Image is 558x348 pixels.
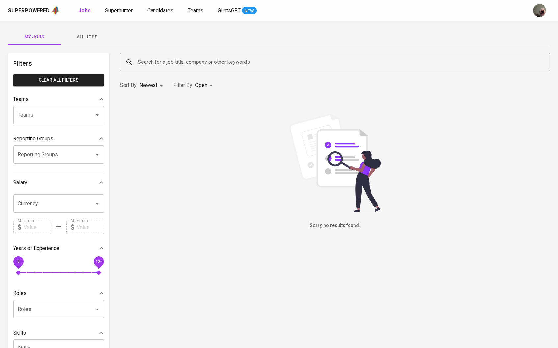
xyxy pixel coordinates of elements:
p: Skills [13,329,26,337]
span: Open [195,82,207,88]
input: Value [77,221,104,234]
span: Teams [188,7,203,13]
h6: Sorry, no results found. [120,222,550,229]
span: Clear All filters [18,76,99,84]
span: Superhunter [105,7,133,13]
input: Value [24,221,51,234]
p: Years of Experience [13,244,59,252]
span: GlintsGPT [218,7,241,13]
button: Clear All filters [13,74,104,86]
span: 0 [17,259,19,263]
img: aji.muda@glints.com [533,4,546,17]
button: Open [93,150,102,159]
span: My Jobs [12,33,57,41]
div: Years of Experience [13,242,104,255]
p: Newest [139,81,157,89]
a: Candidates [147,7,175,15]
button: Open [93,305,102,314]
a: Jobs [78,7,92,15]
p: Filter By [173,81,192,89]
div: Teams [13,93,104,106]
span: Candidates [147,7,173,13]
div: Open [195,79,215,91]
div: Superpowered [8,7,50,14]
p: Roles [13,289,27,297]
div: Reporting Groups [13,132,104,145]
div: Salary [13,176,104,189]
span: NEW [242,8,257,14]
p: Sort By [120,81,137,89]
h6: Filters [13,58,104,69]
a: GlintsGPT NEW [218,7,257,15]
p: Teams [13,95,29,103]
a: Superpoweredapp logo [8,6,60,15]
img: file_searching.svg [286,114,384,212]
a: Superhunter [105,7,134,15]
button: Open [93,111,102,120]
div: Skills [13,326,104,339]
span: 10+ [95,259,102,263]
a: Teams [188,7,205,15]
div: Newest [139,79,165,91]
div: Roles [13,287,104,300]
b: Jobs [78,7,91,13]
img: app logo [51,6,60,15]
button: Open [93,199,102,208]
span: All Jobs [65,33,109,41]
p: Reporting Groups [13,135,53,143]
p: Salary [13,179,27,186]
